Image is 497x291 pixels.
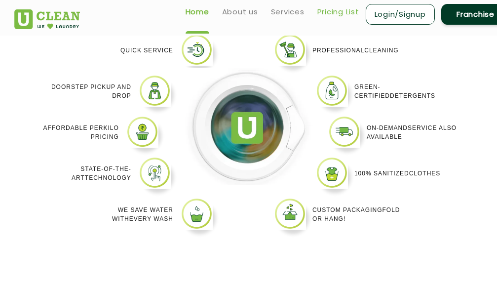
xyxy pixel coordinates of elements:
[184,68,313,185] img: Dry cleaners near me
[222,6,258,18] a: About us
[27,124,119,141] p: Affordable per kilo pricing
[186,6,209,18] a: Home
[312,206,404,223] p: Custom packaging Fold or Hang!
[39,83,131,100] p: Doorstep Pick up and Drop
[354,169,440,178] p: 100% Sanitized Clothes
[328,116,360,148] img: Laundry
[274,34,306,66] img: PROFESSIONAL_CLEANING_11zon.webp
[81,206,173,223] p: We Save Water with every wash
[354,83,446,100] p: Green-Certified Detergents
[39,165,131,182] p: State-of-the-art Technology
[312,46,399,55] p: Professional cleaning
[316,75,348,107] img: laundry near me
[366,4,435,25] a: Login/Signup
[271,6,305,18] a: Services
[317,6,359,18] a: Pricing List
[274,198,306,230] img: uclean dry cleaner
[367,124,459,141] p: On-demand service also available
[139,157,171,189] img: Laundry shop near me
[139,75,171,107] img: Online dry cleaning services
[316,157,348,189] img: Uclean laundry
[120,46,173,55] p: Quick Service
[126,116,158,148] img: laundry pick and drop services
[14,9,80,29] img: UClean Laundry and Dry Cleaning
